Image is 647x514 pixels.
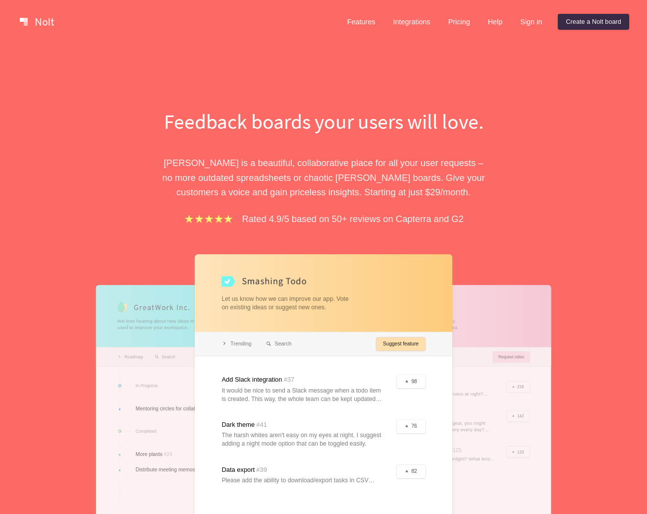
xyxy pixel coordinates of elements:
p: Rated 4.9/5 based on 50+ reviews on Capterra and G2 [242,212,464,226]
a: Sign in [512,14,550,30]
a: Help [480,14,511,30]
p: [PERSON_NAME] is a beautiful, collaborative place for all your user requests – no more outdated s... [153,156,494,199]
h1: Feedback boards your users will love. [153,107,494,136]
a: Create a Nolt board [558,14,629,30]
a: Pricing [440,14,478,30]
a: Features [339,14,383,30]
a: Integrations [385,14,438,30]
img: stars.b067e34983.png [183,213,234,225]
